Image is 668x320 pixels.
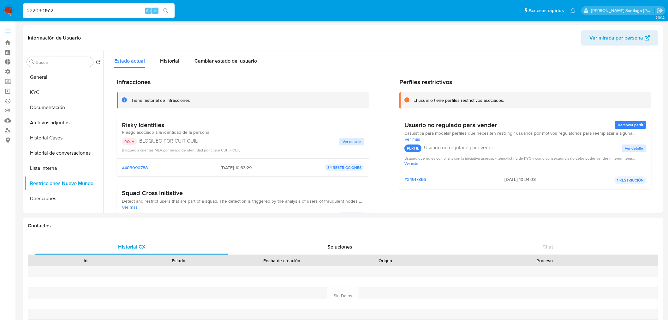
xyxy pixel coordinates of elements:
[28,223,658,229] h1: Contactos
[36,59,91,65] input: Buscar
[657,7,663,14] a: Salir
[159,6,172,15] button: search-icon
[24,161,103,176] button: Lista Interna
[589,30,643,46] span: Ver mirada por persona
[436,257,653,264] div: Proceso
[327,243,352,250] span: Soluciones
[29,59,34,65] button: Buscar
[24,130,103,145] button: Historial Casos
[591,8,655,14] p: roberto.munoz@mercadolibre.com
[28,35,81,41] h1: Información de Usuario
[23,7,175,15] input: Buscar usuario o caso...
[24,206,103,221] button: Anticipos de dinero
[136,257,220,264] div: Estado
[24,100,103,115] button: Documentación
[24,176,103,191] button: Restricciones Nuevo Mundo
[118,243,146,250] span: Historial CX
[24,145,103,161] button: Historial de conversaciones
[24,85,103,100] button: KYC
[581,30,658,46] button: Ver mirada por persona
[24,191,103,206] button: Direcciones
[343,257,427,264] div: Origen
[24,70,103,85] button: General
[570,8,576,13] a: Notificaciones
[528,7,564,14] span: Accesos rápidos
[542,243,553,250] span: Chat
[146,8,151,14] span: Alt
[229,257,334,264] div: Fecha de creación
[96,59,101,66] button: Volver al orden por defecto
[24,115,103,130] button: Archivos adjuntos
[154,8,156,14] span: s
[44,257,128,264] div: Id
